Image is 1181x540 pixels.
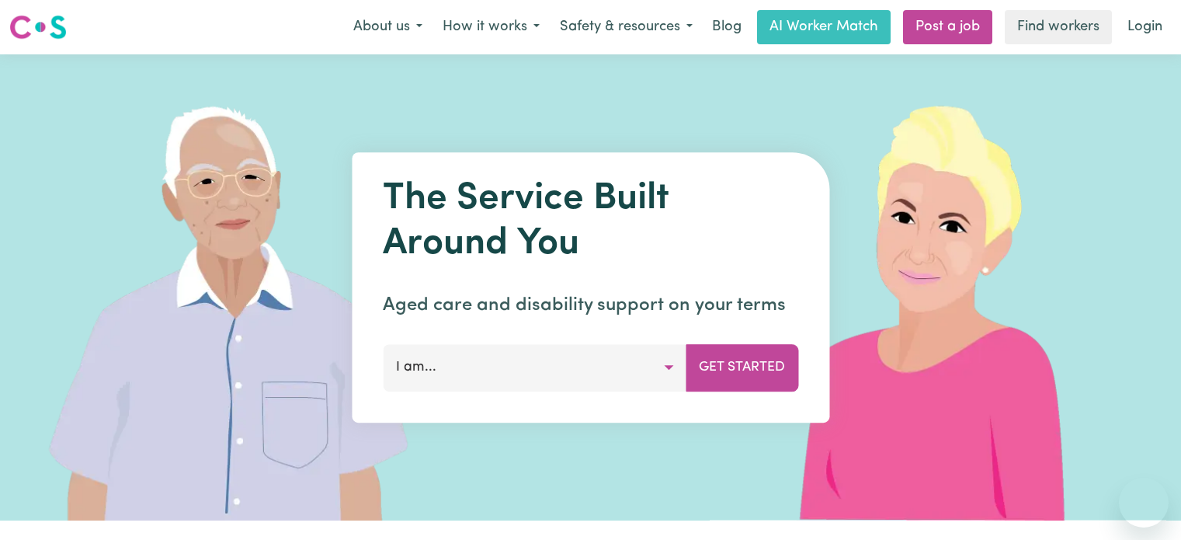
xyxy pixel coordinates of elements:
a: Blog [703,10,751,44]
button: Safety & resources [550,11,703,44]
a: Careseekers logo [9,9,67,45]
a: Post a job [903,10,992,44]
a: AI Worker Match [757,10,891,44]
iframe: Button to launch messaging window [1119,478,1169,528]
button: Get Started [686,344,798,391]
button: I am... [383,344,686,391]
img: Careseekers logo [9,13,67,41]
a: Login [1118,10,1172,44]
a: Find workers [1005,10,1112,44]
h1: The Service Built Around You [383,177,798,267]
p: Aged care and disability support on your terms [383,291,798,319]
button: How it works [432,11,550,44]
button: About us [343,11,432,44]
